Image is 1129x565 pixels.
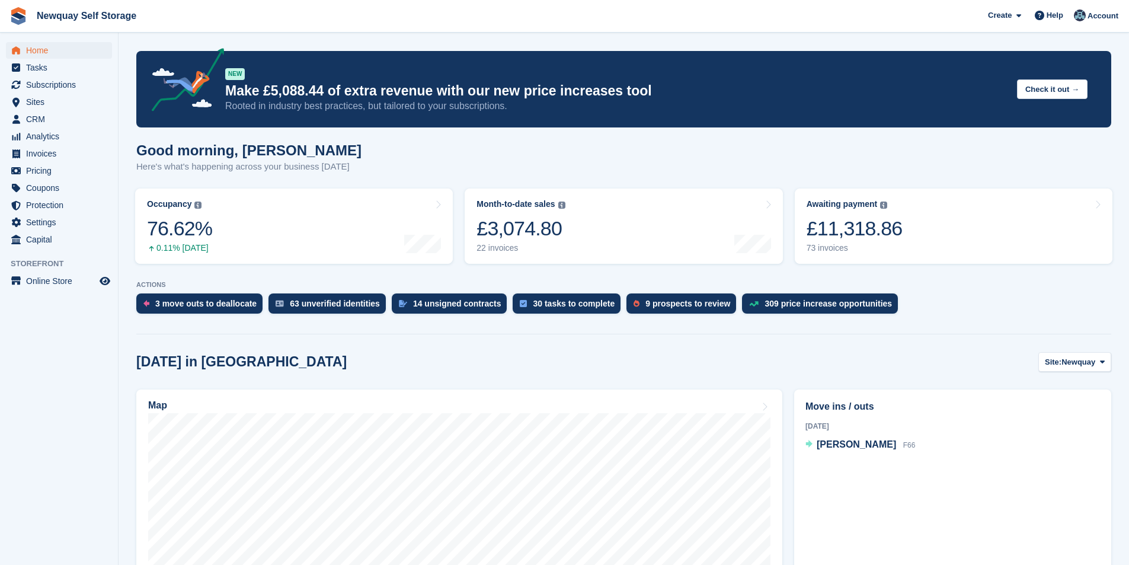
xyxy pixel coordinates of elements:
span: Newquay [1061,356,1095,368]
span: Protection [26,197,97,213]
a: Month-to-date sales £3,074.80 22 invoices [465,189,782,264]
a: 30 tasks to complete [513,293,626,320]
img: icon-info-grey-7440780725fd019a000dd9b08b2336e03edf1995a4989e88bcd33f0948082b44.svg [558,202,565,209]
div: £11,318.86 [807,216,903,241]
div: 73 invoices [807,243,903,253]
a: menu [6,197,112,213]
span: Coupons [26,180,97,196]
span: Help [1047,9,1063,21]
a: menu [6,231,112,248]
a: menu [6,162,112,179]
img: verify_identity-adf6edd0f0f0b5bbfe63781bf79b02c33cf7c696d77639b501bdc392416b5a36.svg [276,300,284,307]
div: 14 unsigned contracts [413,299,501,308]
p: Here's what's happening across your business [DATE] [136,160,362,174]
p: ACTIONS [136,281,1111,289]
p: Make £5,088.44 of extra revenue with our new price increases tool [225,82,1008,100]
div: 30 tasks to complete [533,299,615,308]
p: Rooted in industry best practices, but tailored to your subscriptions. [225,100,1008,113]
h2: [DATE] in [GEOGRAPHIC_DATA] [136,354,347,370]
a: Awaiting payment £11,318.86 73 invoices [795,189,1112,264]
div: Month-to-date sales [476,199,555,209]
h2: Move ins / outs [805,400,1100,414]
a: 9 prospects to review [626,293,742,320]
span: Create [988,9,1012,21]
a: 63 unverified identities [268,293,392,320]
img: contract_signature_icon-13c848040528278c33f63329250d36e43548de30e8caae1d1a13099fd9432cc5.svg [399,300,407,307]
a: menu [6,111,112,127]
div: 9 prospects to review [645,299,730,308]
a: menu [6,94,112,110]
img: icon-info-grey-7440780725fd019a000dd9b08b2336e03edf1995a4989e88bcd33f0948082b44.svg [194,202,202,209]
img: price_increase_opportunities-93ffe204e8149a01c8c9dc8f82e8f89637d9d84a8eef4429ea346261dce0b2c0.svg [749,301,759,307]
div: [DATE] [805,421,1100,432]
img: prospect-51fa495bee0391a8d652442698ab0144808aea92771e9ea1ae160a38d050c398.svg [634,300,639,307]
span: Analytics [26,128,97,145]
a: menu [6,273,112,289]
a: menu [6,214,112,231]
a: menu [6,180,112,196]
button: Check it out → [1017,79,1088,99]
a: menu [6,42,112,59]
img: move_outs_to_deallocate_icon-f764333ba52eb49d3ac5e1228854f67142a1ed5810a6f6cc68b1a99e826820c5.svg [143,300,149,307]
div: NEW [225,68,245,80]
img: icon-info-grey-7440780725fd019a000dd9b08b2336e03edf1995a4989e88bcd33f0948082b44.svg [880,202,887,209]
img: stora-icon-8386f47178a22dfd0bd8f6a31ec36ba5ce8667c1dd55bd0f319d3a0aa187defe.svg [9,7,27,25]
img: Colette Pearce [1074,9,1086,21]
a: menu [6,76,112,93]
div: £3,074.80 [476,216,565,241]
a: 309 price increase opportunities [742,293,904,320]
div: 309 price increase opportunities [765,299,892,308]
img: price-adjustments-announcement-icon-8257ccfd72463d97f412b2fc003d46551f7dbcb40ab6d574587a9cd5c0d94... [142,48,225,116]
a: Occupancy 76.62% 0.11% [DATE] [135,189,453,264]
button: Site: Newquay [1038,352,1111,372]
span: Storefront [11,258,118,270]
span: Invoices [26,145,97,162]
h1: Good morning, [PERSON_NAME] [136,142,362,158]
span: Account [1088,10,1118,22]
span: Settings [26,214,97,231]
div: Awaiting payment [807,199,878,209]
a: Newquay Self Storage [32,6,141,25]
span: F66 [903,441,916,449]
div: Occupancy [147,199,191,209]
span: Capital [26,231,97,248]
img: task-75834270c22a3079a89374b754ae025e5fb1db73e45f91037f5363f120a921f8.svg [520,300,527,307]
span: CRM [26,111,97,127]
div: 3 move outs to deallocate [155,299,257,308]
h2: Map [148,400,167,411]
div: 0.11% [DATE] [147,243,212,253]
a: Preview store [98,274,112,288]
span: [PERSON_NAME] [817,439,896,449]
span: Site: [1045,356,1061,368]
div: 63 unverified identities [290,299,380,308]
span: Subscriptions [26,76,97,93]
span: Online Store [26,273,97,289]
a: menu [6,145,112,162]
a: menu [6,128,112,145]
a: 14 unsigned contracts [392,293,513,320]
a: 3 move outs to deallocate [136,293,268,320]
a: menu [6,59,112,76]
span: Pricing [26,162,97,179]
span: Home [26,42,97,59]
a: [PERSON_NAME] F66 [805,438,915,453]
div: 22 invoices [476,243,565,253]
div: 76.62% [147,216,212,241]
span: Tasks [26,59,97,76]
span: Sites [26,94,97,110]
